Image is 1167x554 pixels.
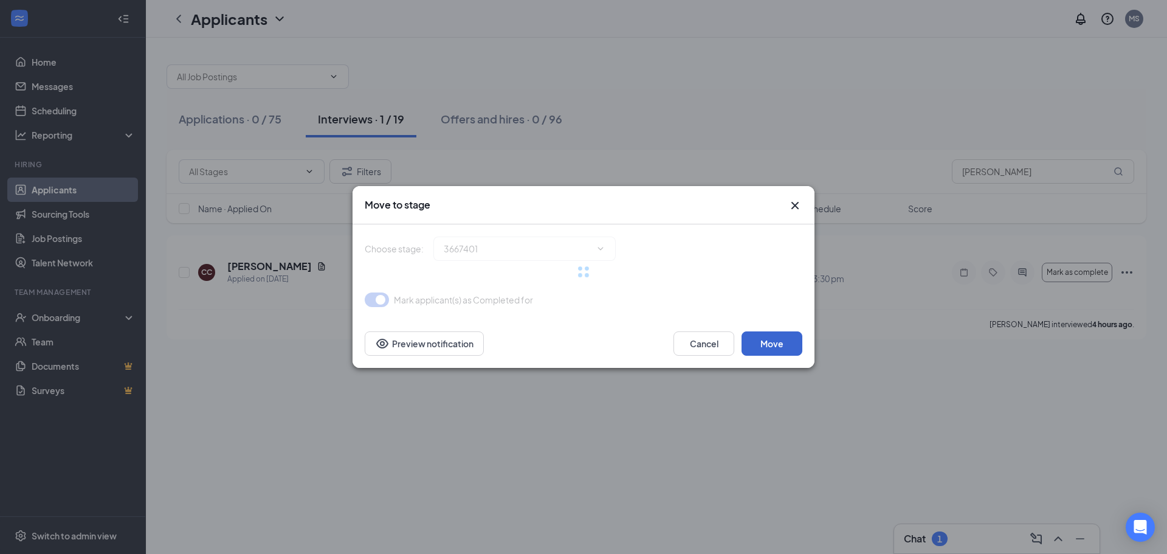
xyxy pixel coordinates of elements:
button: Close [788,198,802,213]
button: Preview notificationEye [365,331,484,356]
svg: Eye [375,336,390,351]
button: Move [742,331,802,356]
div: Open Intercom Messenger [1126,513,1155,542]
svg: Cross [788,198,802,213]
h3: Move to stage [365,198,430,212]
button: Cancel [673,331,734,356]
